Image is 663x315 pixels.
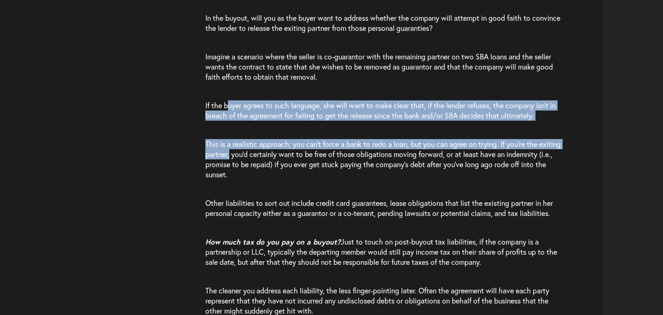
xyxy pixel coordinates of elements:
[205,237,341,246] i: How much tax do you pay on a buyout?
[205,237,557,267] span: Just to touch on post-buyout tax liabilities, if the company is a partnership or LLC, typically t...
[205,52,553,82] span: Imagine a scenario where the seller is co-guarantor with the remaining partner on two SBA loans a...
[205,198,553,218] span: Other liabilities to sort out include credit card guarantees, lease obligations that list the exi...
[205,100,556,120] span: If the buyer agrees to such language, she will want to make clear that, if the lender refuses, th...
[205,13,560,33] span: In the buyout, will you as the buyer want to address whether the company will attempt in good fai...
[205,139,561,179] span: This is a realistic approach; you can’t force a bank to redo a loan, but you can agree on trying....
